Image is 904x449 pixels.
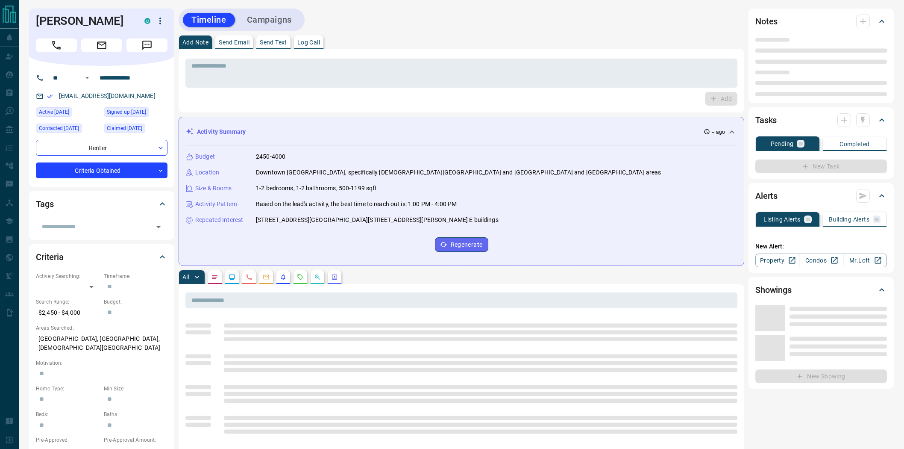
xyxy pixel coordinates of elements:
span: Active [DATE] [39,108,69,116]
span: Claimed [DATE] [107,124,142,133]
span: Signed up [DATE] [107,108,146,116]
p: Based on the lead's activity, the best time to reach out is: 1:00 PM - 4:00 PM [256,200,457,209]
p: Listing Alerts [763,216,801,222]
svg: Opportunities [314,274,321,281]
p: Home Type: [36,385,100,393]
p: Add Note [182,39,208,45]
p: Send Email [219,39,249,45]
div: Renter [36,140,167,156]
p: Baths: [104,411,167,418]
svg: Lead Browsing Activity [229,274,235,281]
p: Repeated Interest [195,216,243,224]
div: Criteria [36,247,167,267]
div: Showings [755,280,887,300]
p: Budget: [104,298,167,306]
p: Beds: [36,411,100,418]
div: Notes [755,11,887,32]
p: Log Call [297,39,320,45]
a: Property [755,254,799,267]
div: Criteria Obtained [36,162,167,178]
p: New Alert: [755,242,887,251]
button: Open [82,73,92,83]
h1: [PERSON_NAME] [36,14,132,28]
p: Activity Pattern [195,200,237,209]
p: Building Alerts [829,216,869,222]
p: Pending [771,141,794,147]
span: Call [36,38,77,52]
svg: Notes [211,274,218,281]
button: Campaigns [238,13,300,27]
span: Email [81,38,122,52]
p: [GEOGRAPHIC_DATA], [GEOGRAPHIC_DATA], [DEMOGRAPHIC_DATA][GEOGRAPHIC_DATA] [36,332,167,355]
a: Condos [799,254,843,267]
p: Downtown [GEOGRAPHIC_DATA], specifically [DEMOGRAPHIC_DATA][GEOGRAPHIC_DATA] and [GEOGRAPHIC_DATA... [256,168,661,177]
a: [EMAIL_ADDRESS][DOMAIN_NAME] [59,92,156,99]
p: 1-2 bedrooms, 1-2 bathrooms, 500-1199 sqft [256,184,377,193]
button: Open [153,221,164,233]
p: Pre-Approval Amount: [104,436,167,444]
h2: Showings [755,283,792,297]
p: Activity Summary [197,127,246,136]
span: Message [126,38,167,52]
h2: Tags [36,197,53,211]
a: Mr.Loft [843,254,887,267]
h2: Alerts [755,189,778,203]
p: Size & Rooms [195,184,232,193]
p: Motivation: [36,359,167,367]
p: 2450-4000 [256,152,285,161]
p: Search Range: [36,298,100,306]
button: Regenerate [435,237,488,252]
h2: Notes [755,15,778,28]
p: Budget [195,152,215,161]
p: -- ago [712,128,725,136]
h2: Tasks [755,113,777,127]
div: Thu Jul 10 2025 [104,107,167,119]
div: Alerts [755,186,887,206]
p: Location [195,168,219,177]
svg: Email Verified [47,93,53,99]
span: Contacted [DATE] [39,124,79,133]
div: Mon Aug 11 2025 [36,107,100,119]
p: Min Size: [104,385,167,393]
p: Send Text [260,39,287,45]
svg: Listing Alerts [280,274,287,281]
p: All [182,274,189,280]
svg: Requests [297,274,304,281]
div: Wed Aug 13 2025 [36,124,100,136]
p: $2,450 - $4,000 [36,306,100,320]
div: Tags [36,194,167,214]
p: Pre-Approved: [36,436,100,444]
div: Tasks [755,110,887,130]
h2: Criteria [36,250,64,264]
p: [STREET_ADDRESS][GEOGRAPHIC_DATA][STREET_ADDRESS][PERSON_NAME] E buildings [256,216,499,224]
p: Actively Searching: [36,272,100,280]
div: Thu Jul 10 2025 [104,124,167,136]
p: Completed [839,141,870,147]
svg: Agent Actions [331,274,338,281]
p: Timeframe: [104,272,167,280]
div: Activity Summary-- ago [186,124,737,140]
p: Areas Searched: [36,324,167,332]
div: condos.ca [144,18,150,24]
svg: Emails [263,274,270,281]
button: Timeline [183,13,235,27]
svg: Calls [246,274,252,281]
